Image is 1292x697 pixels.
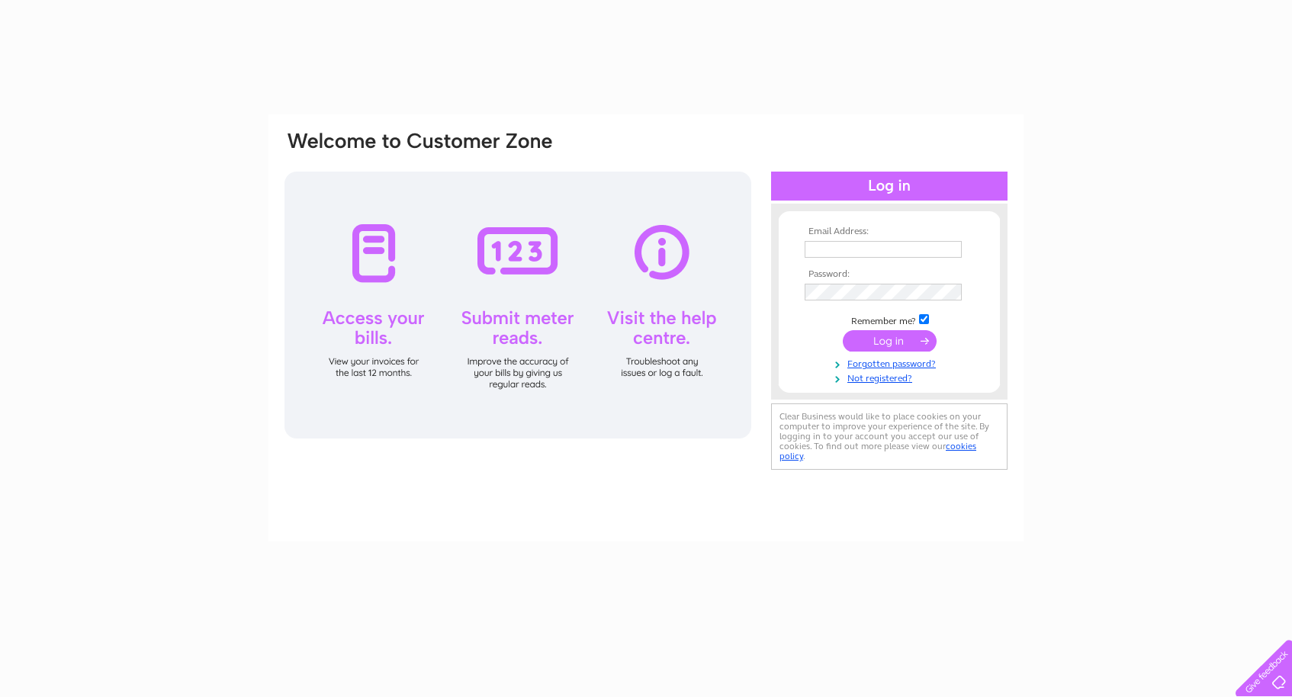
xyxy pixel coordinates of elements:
[805,355,978,370] a: Forgotten password?
[779,441,976,461] a: cookies policy
[771,403,1008,470] div: Clear Business would like to place cookies on your computer to improve your experience of the sit...
[801,312,978,327] td: Remember me?
[843,330,937,352] input: Submit
[801,269,978,280] th: Password:
[805,370,978,384] a: Not registered?
[801,226,978,237] th: Email Address:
